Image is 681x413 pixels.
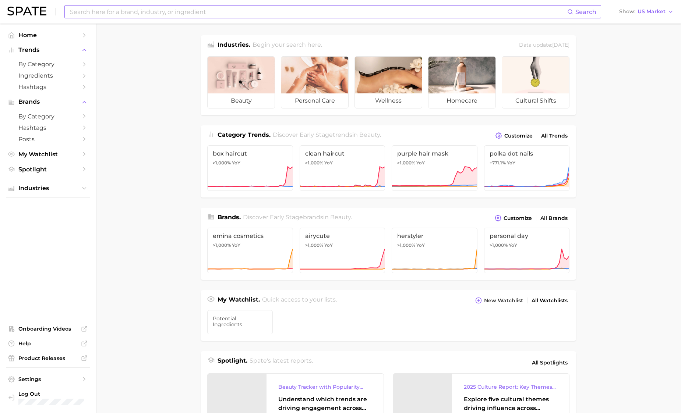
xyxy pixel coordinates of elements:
[530,356,569,369] a: All Spotlights
[250,356,313,369] h2: Spate's latest reports.
[473,295,525,306] button: New Watchlist
[273,131,381,138] span: Discover Early Stage trends in .
[638,10,666,14] span: US Market
[6,111,90,122] a: by Category
[207,310,273,334] a: Potential Ingredients
[324,160,333,166] span: YoY
[324,242,333,248] span: YoY
[18,340,77,347] span: Help
[18,61,77,68] span: by Category
[6,133,90,145] a: Posts
[278,382,372,391] div: Beauty Tracker with Popularity Index
[541,133,568,139] span: All Trends
[305,232,380,239] span: airycute
[416,160,425,166] span: YoY
[207,228,293,273] a: emina cosmetics>1,000% YoY
[6,183,90,194] button: Industries
[232,242,240,248] span: YoY
[305,160,323,165] span: >1,000%
[6,374,90,385] a: Settings
[359,131,380,138] span: beauty
[397,232,472,239] span: herstyler
[532,298,568,304] span: All Watchlists
[18,391,111,397] span: Log Out
[218,295,260,306] h1: My Watchlist.
[18,355,77,362] span: Product Releases
[504,215,532,221] span: Customize
[392,228,477,273] a: herstyler>1,000% YoY
[305,150,380,157] span: clean haircut
[6,44,90,56] button: Trends
[278,395,372,413] div: Understand which trends are driving engagement across platforms in the skin, hair, makeup, and fr...
[6,81,90,93] a: Hashtags
[397,242,415,248] span: >1,000%
[428,56,496,108] a: homecare
[6,149,90,160] a: My Watchlist
[484,145,570,191] a: polka dot nails+771.1% YoY
[490,242,508,248] span: >1,000%
[539,131,569,141] a: All Trends
[507,160,515,166] span: YoY
[7,7,46,15] img: SPATE
[490,150,564,157] span: polka dot nails
[18,47,77,53] span: Trends
[540,215,568,221] span: All Brands
[213,150,287,157] span: box haircut
[490,160,506,165] span: +771.1%
[484,298,523,304] span: New Watchlist
[509,242,517,248] span: YoY
[18,113,77,120] span: by Category
[502,93,569,108] span: cultural shifts
[243,214,352,221] span: Discover Early Stage brands in .
[502,56,569,108] a: cultural shifts
[213,160,231,165] span: >1,000%
[6,96,90,107] button: Brands
[532,358,568,367] span: All Spotlights
[305,242,323,248] span: >1,000%
[490,232,564,239] span: personal day
[6,58,90,70] a: by Category
[504,133,533,139] span: Customize
[6,388,90,407] a: Log out. Currently logged in with e-mail hslocum@essentialingredients.com.
[575,8,596,15] span: Search
[493,213,534,223] button: Customize
[530,296,569,306] a: All Watchlists
[619,10,635,14] span: Show
[69,6,567,18] input: Search here for a brand, industry, or ingredient
[18,166,77,173] span: Spotlight
[232,160,240,166] span: YoY
[218,356,247,369] h1: Spotlight.
[392,145,477,191] a: purple hair mask>1,000% YoY
[6,164,90,175] a: Spotlight
[397,150,472,157] span: purple hair mask
[18,99,77,105] span: Brands
[18,32,77,39] span: Home
[428,93,495,108] span: homecare
[6,70,90,81] a: Ingredients
[262,295,337,306] h2: Quick access to your lists.
[6,29,90,41] a: Home
[18,151,77,158] span: My Watchlist
[6,323,90,334] a: Onboarding Videos
[494,131,534,141] button: Customize
[464,395,557,413] div: Explore five cultural themes driving influence across beauty, food, and pop culture.
[18,83,77,90] span: Hashtags
[218,131,271,138] span: Category Trends .
[18,124,77,131] span: Hashtags
[18,185,77,192] span: Industries
[539,213,569,223] a: All Brands
[207,145,293,191] a: box haircut>1,000% YoY
[397,160,415,165] span: >1,000%
[281,56,349,108] a: personal care
[6,122,90,133] a: Hashtags
[354,56,422,108] a: wellness
[416,242,425,248] span: YoY
[18,72,77,79] span: Ingredients
[617,7,675,17] button: ShowUS Market
[300,145,385,191] a: clean haircut>1,000% YoY
[6,338,90,349] a: Help
[253,40,322,50] h2: Begin your search here.
[213,232,287,239] span: emina cosmetics
[18,376,77,382] span: Settings
[213,316,267,327] span: Potential Ingredients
